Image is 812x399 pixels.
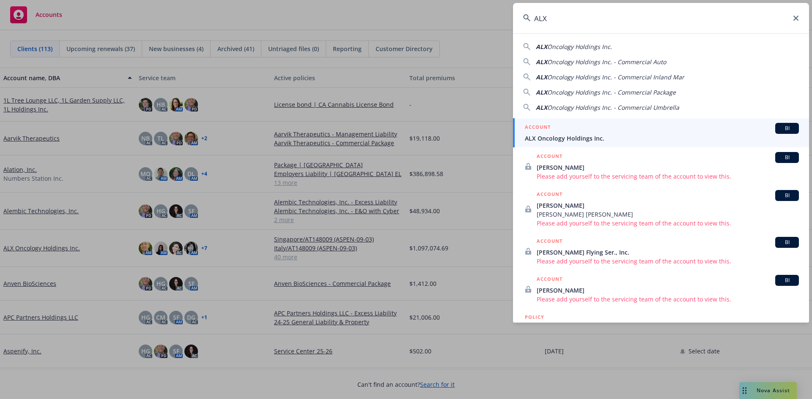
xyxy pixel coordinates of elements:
span: [PERSON_NAME] [537,201,799,210]
span: Oncology Holdings Inc. - Commercial Inland Mar [547,73,684,81]
span: ALX Oncology Holdings Inc. [525,134,799,143]
span: Oncology Holdings Inc. [547,43,612,51]
a: ACCOUNTBIALX Oncology Holdings Inc. [513,118,809,147]
h5: POLICY [525,313,544,321]
h5: ACCOUNT [537,152,562,162]
a: ACCOUNTBI[PERSON_NAME]Please add yourself to the servicing team of the account to view this. [513,147,809,185]
span: ALX [536,73,547,81]
span: ALX Oncology Holdings Inc. - Crime [525,322,799,331]
span: Please add yourself to the servicing team of the account to view this. [537,219,799,228]
span: BI [779,277,796,284]
span: Oncology Holdings Inc. - Commercial Auto [547,58,666,66]
span: [PERSON_NAME] Flying Ser., Inc. [537,248,799,257]
span: Oncology Holdings Inc. - Commercial Umbrella [547,103,679,111]
span: ALX [536,43,547,51]
h5: ACCOUNT [525,123,551,133]
a: ACCOUNTBI[PERSON_NAME]Please add yourself to the servicing team of the account to view this. [513,270,809,308]
span: [PERSON_NAME] [537,286,799,295]
span: [PERSON_NAME] [537,163,799,172]
span: Please add yourself to the servicing team of the account to view this. [537,172,799,181]
h5: ACCOUNT [537,275,562,285]
span: BI [779,192,796,199]
span: Please add yourself to the servicing team of the account to view this. [537,295,799,304]
a: ACCOUNTBI[PERSON_NAME][PERSON_NAME] [PERSON_NAME]Please add yourself to the servicing team of the... [513,185,809,232]
span: [PERSON_NAME] [PERSON_NAME] [537,210,799,219]
span: BI [779,239,796,246]
span: BI [779,154,796,161]
span: ALX [536,58,547,66]
a: POLICYALX Oncology Holdings Inc. - Crime [513,308,809,345]
a: ACCOUNTBI[PERSON_NAME] Flying Ser., Inc.Please add yourself to the servicing team of the account ... [513,232,809,270]
input: Search... [513,3,809,33]
span: ALX [536,88,547,96]
span: Oncology Holdings Inc. - Commercial Package [547,88,676,96]
h5: ACCOUNT [537,190,562,200]
span: ALX [536,103,547,111]
h5: ACCOUNT [537,237,562,247]
span: BI [779,125,796,132]
span: Please add yourself to the servicing team of the account to view this. [537,257,799,266]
